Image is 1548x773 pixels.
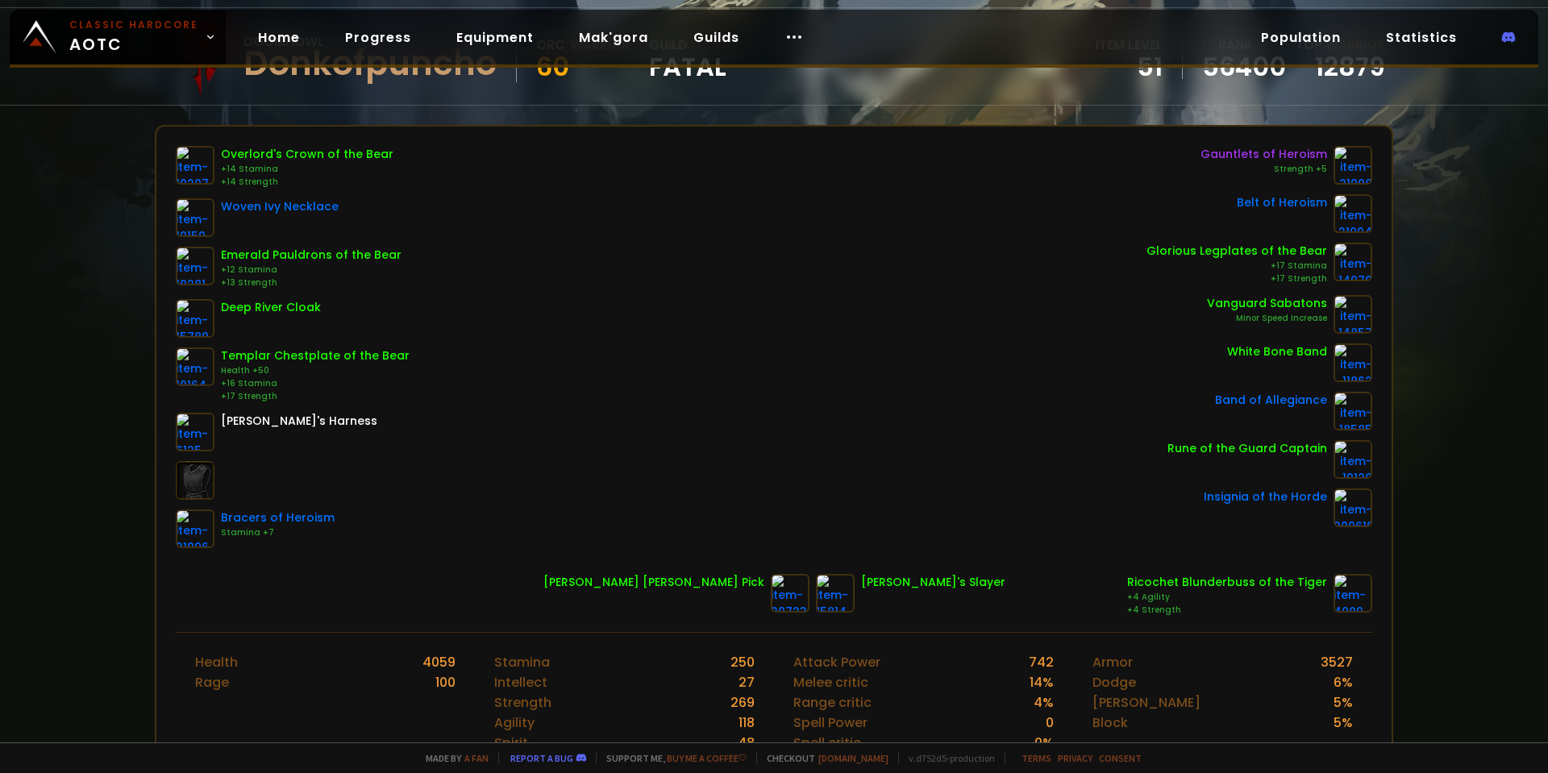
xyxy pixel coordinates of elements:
a: Consent [1099,752,1142,764]
a: Home [245,21,313,54]
div: +17 Stamina [1146,260,1327,272]
a: Buy me a coffee [667,752,747,764]
div: 4059 [422,652,456,672]
a: Classic HardcoreAOTC [10,10,226,64]
img: item-11862 [1334,343,1372,382]
div: Rage [195,672,229,692]
div: Overlord's Crown of the Bear [221,146,393,163]
div: Emerald Pauldrons of the Bear [221,247,402,264]
a: [DOMAIN_NAME] [818,752,888,764]
span: v. d752d5 - production [898,752,995,764]
div: Armor [1092,652,1133,672]
div: +17 Strength [1146,272,1327,285]
div: Band of Allegiance [1215,392,1327,409]
div: 5 % [1334,692,1353,713]
div: [PERSON_NAME]'s Harness [221,413,377,430]
span: AOTC [69,18,198,56]
img: item-10207 [176,146,214,185]
div: 250 [730,652,755,672]
div: 27 [739,672,755,692]
div: Block [1092,713,1128,733]
div: 269 [730,692,755,713]
div: 0 [1046,713,1054,733]
div: 0 % [1034,733,1054,753]
div: 5 % [1334,713,1353,733]
div: [PERSON_NAME]'s Slayer [861,574,1005,591]
div: Agility [494,713,535,733]
div: +16 Stamina [221,377,410,390]
div: Insignia of the Horde [1204,488,1327,505]
img: item-21998 [1334,146,1372,185]
img: item-209619 [1334,488,1372,527]
img: item-19159 [176,198,214,237]
a: Statistics [1373,21,1470,54]
div: Vanguard Sabatons [1207,295,1327,312]
div: 4 % [1034,692,1054,713]
img: item-19120 [1334,440,1372,479]
div: Melee critic [793,672,868,692]
small: Classic Hardcore [69,18,198,32]
img: item-15814 [816,574,855,613]
div: Rune of the Guard Captain [1167,440,1327,457]
a: Guilds [680,21,752,54]
img: item-4089 [1334,574,1372,613]
div: Strength +5 [1201,163,1327,176]
div: Deep River Cloak [221,299,321,316]
img: item-15789 [176,299,214,338]
div: [PERSON_NAME] [PERSON_NAME] Pick [543,574,764,591]
div: +4 Agility [1127,591,1327,604]
div: 742 [1029,652,1054,672]
div: Intellect [494,672,547,692]
div: Bracers of Heroism [221,509,335,526]
div: [PERSON_NAME] [1092,692,1201,713]
img: item-10164 [176,347,214,386]
div: Stamina +7 [221,526,335,539]
img: item-21996 [176,509,214,548]
div: Minor Speed Increase [1207,312,1327,325]
div: Glorious Legplates of the Bear [1146,243,1327,260]
div: 48 [738,733,755,753]
div: Attack Power [793,652,880,672]
div: guild [649,35,726,79]
a: Privacy [1058,752,1092,764]
img: item-6125 [176,413,214,451]
div: +17 Strength [221,390,410,403]
div: Gauntlets of Heroism [1201,146,1327,163]
span: Fatal [649,55,726,79]
a: Report a bug [510,752,573,764]
div: Ricochet Blunderbuss of the Tiger [1127,574,1327,591]
div: +14 Stamina [221,163,393,176]
div: 14 % [1030,672,1054,692]
span: Made by [416,752,489,764]
a: Terms [1022,752,1051,764]
div: Health +50 [221,364,410,377]
a: a fan [464,752,489,764]
a: Mak'gora [566,21,661,54]
div: Spell Power [793,713,868,733]
div: Woven Ivy Necklace [221,198,339,215]
div: Range critic [793,692,872,713]
img: item-14970 [1334,243,1372,281]
div: Spirit [494,733,528,753]
a: 56400 [1202,55,1286,79]
img: item-10281 [176,247,214,285]
div: Health [195,652,238,672]
a: Equipment [443,21,547,54]
div: +12 Stamina [221,264,402,276]
a: Progress [332,21,424,54]
span: Checkout [756,752,888,764]
div: Stamina [494,652,550,672]
img: item-20723 [771,574,809,613]
div: Spell critic [793,733,861,753]
div: +14 Strength [221,176,393,189]
img: item-18585 [1334,392,1372,430]
div: 6 % [1334,672,1353,692]
div: +4 Strength [1127,604,1327,617]
div: 100 [435,672,456,692]
div: +13 Strength [221,276,402,289]
div: Donkofpuncho [243,52,497,76]
div: Dodge [1092,672,1136,692]
a: Population [1248,21,1354,54]
img: item-21994 [1334,194,1372,233]
div: 3527 [1321,652,1353,672]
